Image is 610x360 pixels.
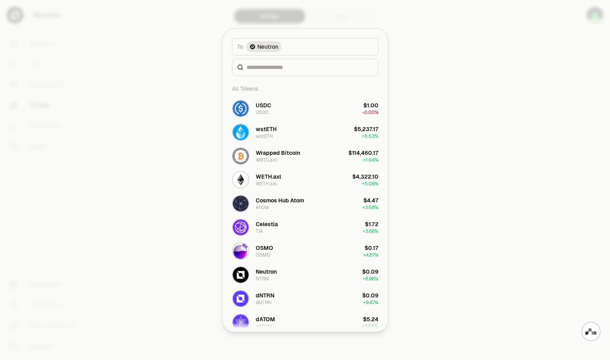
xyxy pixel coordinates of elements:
[256,252,270,258] div: OSMO
[362,291,378,299] div: $0.09
[365,244,378,252] div: $0.17
[363,276,378,282] span: + 6.96%
[363,228,378,234] span: + 3.66%
[256,101,271,109] div: USDC
[256,323,272,330] div: dATOM
[233,148,249,164] img: WBTC.axl Logo
[354,125,378,133] div: $5,237.17
[233,267,249,283] img: NTRN Logo
[227,144,383,168] button: WBTC.axl LogoWrapped BitcoinWBTC.axl$114,460.17+1.04%
[256,125,277,133] div: wstETH
[233,172,249,188] img: WETH.axl Logo
[256,268,277,276] div: Neutron
[362,181,378,187] span: + 5.09%
[362,204,378,211] span: + 3.58%
[232,38,378,55] button: ToNeutron LogoNeutron
[256,173,281,181] div: WETH.axl
[362,268,378,276] div: $0.09
[256,276,269,282] div: NTRN
[256,133,273,139] div: wstETH
[227,81,383,97] div: All Tokens
[227,120,383,144] button: wstETH LogowstETHwstETH$5,237.17+5.53%
[256,196,304,204] div: Cosmos Hub Atom
[227,310,383,334] button: dATOM LogodATOMdATOM$5.24+3.55%
[233,219,249,235] img: TIA Logo
[365,220,378,228] div: $1.72
[227,239,383,263] button: OSMO LogoOSMOOSMO$0.17+4.87%
[227,97,383,120] button: USDC LogoUSDCUSDC$1.00-0.00%
[237,43,243,51] span: To
[227,263,383,287] button: NTRN LogoNeutronNTRN$0.09+6.96%
[256,109,268,116] div: USDC
[227,287,383,310] button: dNTRN LogodNTRNdNTRN$0.09+9.47%
[256,220,278,228] div: Celestia
[363,101,378,109] div: $1.00
[233,314,249,330] img: dATOM Logo
[363,315,378,323] div: $5.24
[362,323,378,330] span: + 3.55%
[256,299,272,306] div: dNTRN
[256,181,277,187] div: WETH.axl
[256,204,269,211] div: ATOM
[256,315,275,323] div: dATOM
[362,133,378,139] span: + 5.53%
[233,196,249,211] img: ATOM Logo
[363,196,378,204] div: $4.47
[227,192,383,215] button: ATOM LogoCosmos Hub AtomATOM$4.47+3.58%
[233,243,249,259] img: OSMO Logo
[256,157,277,163] div: WBTC.axl
[256,149,300,157] div: Wrapped Bitcoin
[363,299,378,306] span: + 9.47%
[227,215,383,239] button: TIA LogoCelestiaTIA$1.72+3.66%
[352,173,378,181] div: $4,322.10
[233,291,249,307] img: dNTRN Logo
[233,101,249,116] img: USDC Logo
[256,244,273,252] div: OSMO
[363,157,378,163] span: + 1.04%
[362,109,378,116] span: -0.00%
[227,168,383,192] button: WETH.axl LogoWETH.axlWETH.axl$4,322.10+5.09%
[256,291,274,299] div: dNTRN
[257,43,278,51] span: Neutron
[363,252,378,258] span: + 4.87%
[348,149,378,157] div: $114,460.17
[249,44,256,50] img: Neutron Logo
[256,228,263,234] div: TIA
[233,124,249,140] img: wstETH Logo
